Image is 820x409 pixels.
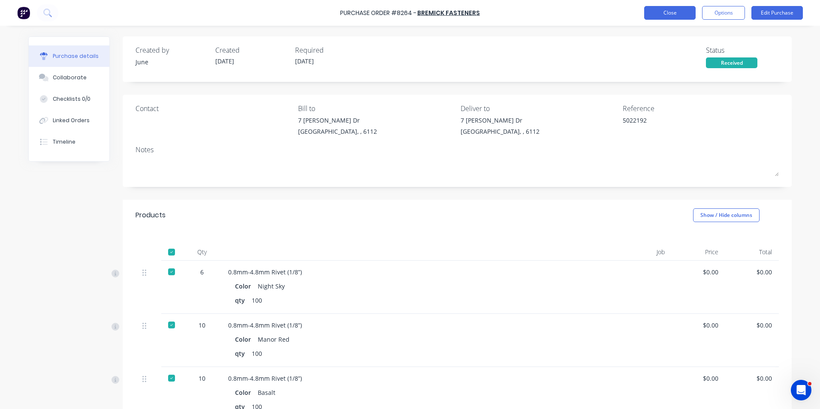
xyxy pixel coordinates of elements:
[461,103,617,114] div: Deliver to
[252,347,262,360] div: 100
[461,127,540,136] div: [GEOGRAPHIC_DATA], , 6112
[235,386,258,399] div: Color
[190,321,214,330] div: 10
[672,244,725,261] div: Price
[623,116,730,135] textarea: 5022192
[725,244,779,261] div: Total
[706,57,757,68] div: Received
[258,280,285,292] div: Night Sky
[607,244,672,261] div: Job
[29,131,109,153] button: Timeline
[235,333,258,346] div: Color
[417,9,480,17] a: Bremick Fasteners
[791,380,811,400] iframe: Intercom live chat
[678,321,718,330] div: $0.00
[228,268,600,277] div: 0.8mm-4.8mm Rivet (1/8”)
[461,116,540,125] div: 7 [PERSON_NAME] Dr
[29,45,109,67] button: Purchase details
[53,138,75,146] div: Timeline
[29,110,109,131] button: Linked Orders
[702,6,745,20] button: Options
[732,374,772,383] div: $0.00
[53,95,90,103] div: Checklists 0/0
[53,74,87,81] div: Collaborate
[295,45,368,55] div: Required
[693,208,760,222] button: Show / Hide columns
[678,268,718,277] div: $0.00
[732,321,772,330] div: $0.00
[228,374,600,383] div: 0.8mm-4.8mm Rivet (1/8”)
[136,103,292,114] div: Contact
[644,6,696,20] button: Close
[29,67,109,88] button: Collaborate
[136,57,208,66] div: June
[678,374,718,383] div: $0.00
[183,244,221,261] div: Qty
[136,45,208,55] div: Created by
[298,103,454,114] div: Bill to
[258,386,275,399] div: Basalt
[29,88,109,110] button: Checklists 0/0
[751,6,803,20] button: Edit Purchase
[732,268,772,277] div: $0.00
[136,210,166,220] div: Products
[623,103,779,114] div: Reference
[252,294,262,307] div: 100
[53,117,90,124] div: Linked Orders
[190,374,214,383] div: 10
[17,6,30,19] img: Factory
[53,52,99,60] div: Purchase details
[235,347,252,360] div: qty
[228,321,600,330] div: 0.8mm-4.8mm Rivet (1/8”)
[258,333,289,346] div: Manor Red
[215,45,288,55] div: Created
[235,294,252,307] div: qty
[298,127,377,136] div: [GEOGRAPHIC_DATA], , 6112
[298,116,377,125] div: 7 [PERSON_NAME] Dr
[706,45,779,55] div: Status
[235,280,258,292] div: Color
[340,9,416,18] div: Purchase Order #8264 -
[136,144,779,155] div: Notes
[190,268,214,277] div: 6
